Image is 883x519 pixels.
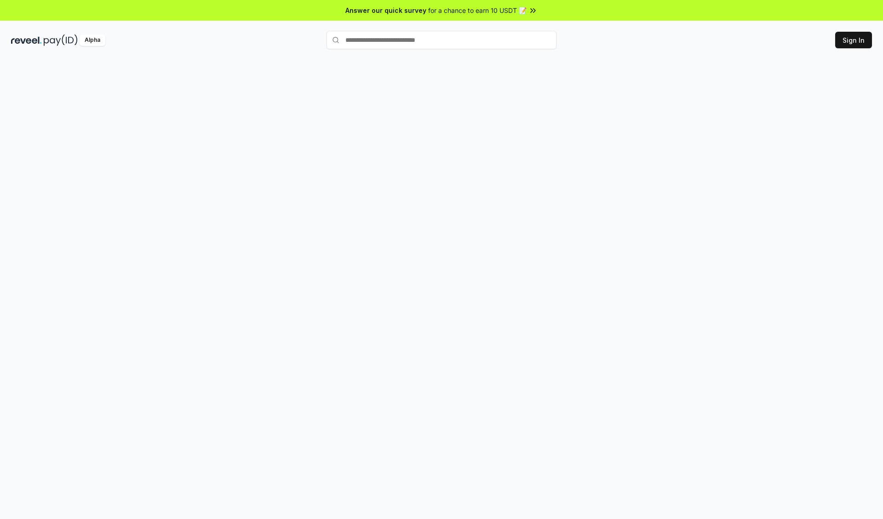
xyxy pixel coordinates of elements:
button: Sign In [835,32,872,48]
div: Alpha [80,34,105,46]
span: Answer our quick survey [345,6,426,15]
img: pay_id [44,34,78,46]
span: for a chance to earn 10 USDT 📝 [428,6,527,15]
img: reveel_dark [11,34,42,46]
